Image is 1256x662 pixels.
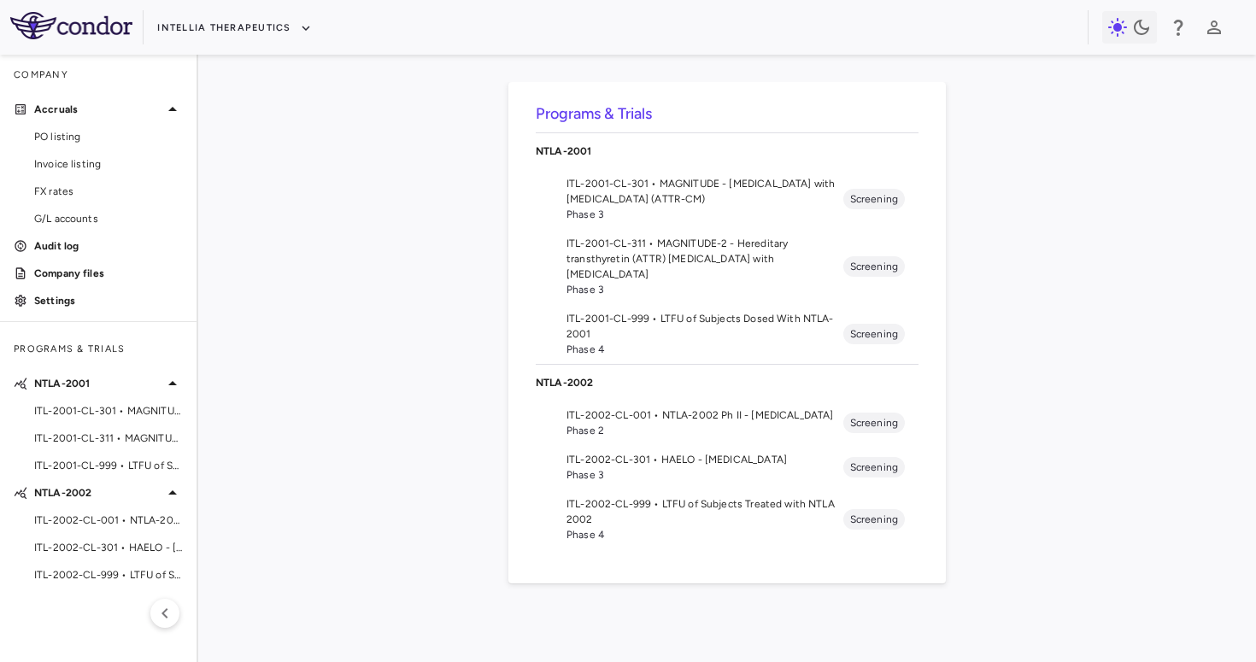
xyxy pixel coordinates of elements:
span: Screening [843,191,905,207]
span: ITL-2002-CL-999 • LTFU of Subjects Treated with NTLA 2002 [566,496,843,527]
span: FX rates [34,184,183,199]
button: Intellia Therapeutics [157,15,311,42]
span: Phase 4 [566,527,843,542]
p: Settings [34,293,183,308]
span: ITL-2001-CL-301 • MAGNITUDE - [MEDICAL_DATA] with [MEDICAL_DATA] (ATTR-CM) [34,403,183,419]
span: ITL-2001-CL-999 • LTFU of Subjects Dosed With NTLA-2001 [34,458,183,473]
span: G/L accounts [34,211,183,226]
li: ITL-2001-CL-311 • MAGNITUDE-2 - Hereditary transthyretin (ATTR) [MEDICAL_DATA] with [MEDICAL_DATA... [536,229,919,304]
span: ITL-2001-CL-311 • MAGNITUDE-2 - Hereditary transthyretin (ATTR) [MEDICAL_DATA] with [MEDICAL_DATA] [566,236,843,282]
span: Phase 3 [566,207,843,222]
span: Phase 4 [566,342,843,357]
li: ITL-2001-CL-999 • LTFU of Subjects Dosed With NTLA-2001Phase 4Screening [536,304,919,364]
li: ITL-2002-CL-999 • LTFU of Subjects Treated with NTLA 2002Phase 4Screening [536,489,919,549]
li: ITL-2002-CL-001 • NTLA-2002 Ph II - [MEDICAL_DATA]Phase 2Screening [536,401,919,445]
span: ITL-2002-CL-301 • HAELO - [MEDICAL_DATA] [34,540,183,555]
p: Audit log [34,238,183,254]
p: Company files [34,266,183,281]
span: Phase 3 [566,282,843,297]
p: Accruals [34,102,162,117]
span: Screening [843,512,905,527]
p: NTLA-2002 [34,485,162,501]
div: NTLA-2002 [536,365,919,401]
span: ITL-2002-CL-001 • NTLA-2002 Ph II - [MEDICAL_DATA] [566,407,843,423]
span: Screening [843,326,905,342]
h6: Programs & Trials [536,103,919,126]
span: Invoice listing [34,156,183,172]
div: NTLA-2001 [536,133,919,169]
span: Screening [843,259,905,274]
span: ITL-2001-CL-999 • LTFU of Subjects Dosed With NTLA-2001 [566,311,843,342]
span: ITL-2001-CL-301 • MAGNITUDE - [MEDICAL_DATA] with [MEDICAL_DATA] (ATTR-CM) [566,176,843,207]
img: logo-full-SnFGN8VE.png [10,12,132,39]
span: Screening [843,415,905,431]
p: NTLA-2001 [536,144,919,159]
span: PO listing [34,129,183,144]
li: ITL-2002-CL-301 • HAELO - [MEDICAL_DATA]Phase 3Screening [536,445,919,489]
span: Phase 3 [566,467,843,483]
p: NTLA-2001 [34,376,162,391]
span: ITL-2002-CL-999 • LTFU of Subjects Treated with NTLA 2002 [34,567,183,583]
span: Phase 2 [566,423,843,438]
p: NTLA-2002 [536,375,919,390]
span: ITL-2001-CL-311 • MAGNITUDE-2 - Hereditary transthyretin (ATTR) [MEDICAL_DATA] with [MEDICAL_DATA] [34,431,183,446]
span: ITL-2002-CL-001 • NTLA-2002 Ph II - [MEDICAL_DATA] [34,513,183,528]
span: Screening [843,460,905,475]
li: ITL-2001-CL-301 • MAGNITUDE - [MEDICAL_DATA] with [MEDICAL_DATA] (ATTR-CM)Phase 3Screening [536,169,919,229]
span: ITL-2002-CL-301 • HAELO - [MEDICAL_DATA] [566,452,843,467]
